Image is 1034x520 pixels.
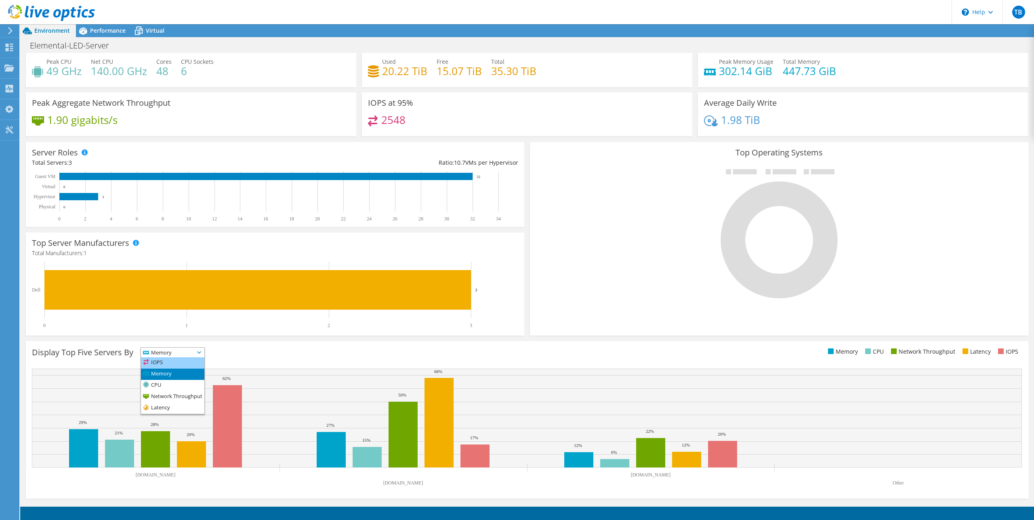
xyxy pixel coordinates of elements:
text: [DOMAIN_NAME] [136,472,176,478]
text: 3 [102,195,104,199]
span: TB [1012,6,1025,19]
h4: 15.07 TiB [437,67,482,75]
span: Performance [90,27,126,34]
h4: 49 GHz [46,67,82,75]
span: Cores [156,58,172,65]
text: 62% [223,376,231,381]
span: Total Memory [783,58,820,65]
div: Ratio: VMs per Hypervisor [275,158,518,167]
text: Dell [32,287,40,293]
text: 12 [212,216,217,222]
text: 24 [367,216,372,222]
h3: Top Operating Systems [536,148,1022,157]
text: 29% [79,420,87,425]
li: CPU [863,347,884,356]
h3: Top Server Manufacturers [32,239,129,247]
span: Used [382,58,396,65]
text: 50% [398,392,406,397]
text: Guest VM [35,174,55,179]
h3: Peak Aggregate Network Throughput [32,99,170,107]
text: 68% [434,369,442,374]
text: 17% [470,435,478,440]
h4: 2548 [381,115,406,124]
span: Environment [34,27,70,34]
text: [DOMAIN_NAME] [631,472,671,478]
span: Free [437,58,448,65]
li: Memory [826,347,858,356]
text: 2 [328,323,330,328]
text: 32 [477,175,480,179]
text: 16 [263,216,268,222]
span: CPU Sockets [181,58,214,65]
text: 6 [136,216,138,222]
li: Network Throughput [889,347,955,356]
span: Memory [141,348,194,357]
h3: IOPS at 95% [368,99,413,107]
div: Total Servers: [32,158,275,167]
span: Virtual [146,27,164,34]
span: Peak Memory Usage [719,58,773,65]
text: 18 [289,216,294,222]
h4: 6 [181,67,214,75]
text: Virtual [42,184,56,189]
text: 12% [574,443,582,448]
li: CPU [141,380,204,391]
text: 21% [115,430,123,435]
span: 3 [69,159,72,166]
span: 10.7 [454,159,465,166]
text: 1 [185,323,188,328]
text: 0 [58,216,61,222]
h4: Total Manufacturers: [32,249,518,258]
text: 4 [110,216,112,222]
h3: Server Roles [32,148,78,157]
h4: 447.73 GiB [783,67,836,75]
text: 30 [444,216,449,222]
text: 6% [611,450,617,455]
text: 28 [418,216,423,222]
text: 34 [496,216,501,222]
text: 22% [646,429,654,434]
li: IOPS [996,347,1018,356]
text: 3 [475,287,477,292]
text: 28% [151,422,159,427]
text: 8 [162,216,164,222]
text: 0 [63,205,65,209]
text: 20 [315,216,320,222]
text: 20% [718,432,726,436]
text: 22 [341,216,346,222]
text: 15% [362,438,370,442]
text: [DOMAIN_NAME] [383,480,423,486]
text: 3 [470,323,472,328]
text: 0 [63,185,65,189]
text: Other [893,480,904,486]
li: Network Throughput [141,391,204,403]
span: 1 [84,249,87,257]
h1: Elemental-LED-Server [26,41,122,50]
h3: Average Daily Write [704,99,777,107]
li: Latency [141,403,204,414]
h4: 140.00 GHz [91,67,147,75]
h4: 48 [156,67,172,75]
svg: \n [962,8,969,16]
text: 2 [84,216,86,222]
h4: 302.14 GiB [719,67,773,75]
span: Peak CPU [46,58,71,65]
h4: 20.22 TiB [382,67,427,75]
text: 26 [393,216,397,222]
span: Total [491,58,504,65]
li: Memory [141,369,204,380]
text: Hypervisor [34,194,55,199]
h4: 1.90 gigabits/s [47,115,118,124]
text: 27% [326,423,334,428]
text: 20% [187,432,195,437]
li: IOPS [141,357,204,369]
text: 10 [186,216,191,222]
text: 12% [682,442,690,447]
span: Net CPU [91,58,113,65]
text: Physical [39,204,55,210]
text: 14 [237,216,242,222]
li: Latency [960,347,991,356]
h4: 1.98 TiB [721,115,760,124]
h4: 35.30 TiB [491,67,536,75]
text: 32 [470,216,475,222]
